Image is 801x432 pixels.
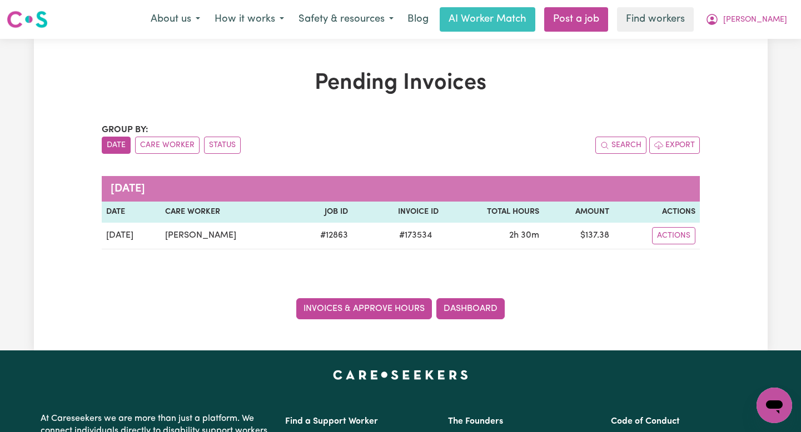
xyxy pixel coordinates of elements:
[102,202,161,223] th: Date
[544,223,614,249] td: $ 137.38
[102,125,148,134] span: Group by:
[102,70,700,97] h1: Pending Invoices
[296,298,432,319] a: Invoices & Approve Hours
[102,176,700,202] caption: [DATE]
[7,7,48,32] a: Careseekers logo
[352,202,443,223] th: Invoice ID
[333,370,468,379] a: Careseekers home page
[698,8,794,31] button: My Account
[143,8,207,31] button: About us
[544,7,608,32] a: Post a job
[135,137,200,154] button: sort invoices by care worker
[509,231,539,240] span: 2 hours 30 minutes
[614,202,699,223] th: Actions
[207,8,291,31] button: How it works
[161,223,292,249] td: [PERSON_NAME]
[102,223,161,249] td: [DATE]
[617,7,694,32] a: Find workers
[392,229,439,242] span: # 173534
[611,417,680,426] a: Code of Conduct
[448,417,503,426] a: The Founders
[652,227,695,244] button: Actions
[440,7,535,32] a: AI Worker Match
[7,9,48,29] img: Careseekers logo
[436,298,505,319] a: Dashboard
[723,14,787,26] span: [PERSON_NAME]
[204,137,241,154] button: sort invoices by paid status
[595,137,646,154] button: Search
[161,202,292,223] th: Care Worker
[292,223,352,249] td: # 12863
[401,7,435,32] a: Blog
[757,388,792,423] iframe: Button to launch messaging window
[102,137,131,154] button: sort invoices by date
[291,8,401,31] button: Safety & resources
[292,202,352,223] th: Job ID
[443,202,544,223] th: Total Hours
[649,137,700,154] button: Export
[285,417,378,426] a: Find a Support Worker
[544,202,614,223] th: Amount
